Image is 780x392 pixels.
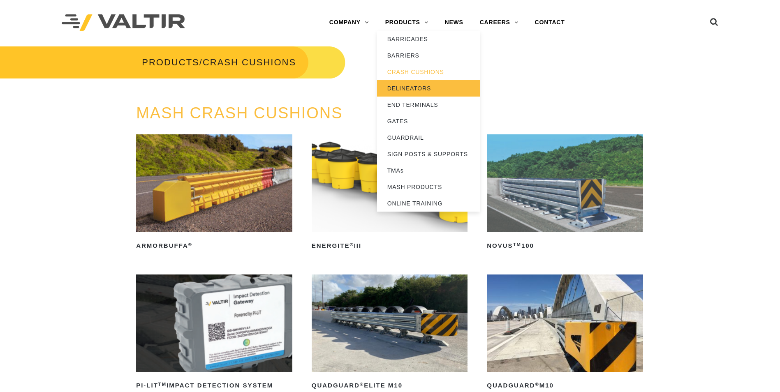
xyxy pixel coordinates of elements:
[62,14,185,31] img: Valtir
[188,242,192,247] sup: ®
[377,129,480,146] a: GUARDRAIL
[158,382,167,387] sup: TM
[312,134,468,252] a: ENERGITE®III
[377,179,480,195] a: MASH PRODUCTS
[321,14,377,31] a: COMPANY
[472,14,527,31] a: CAREERS
[377,47,480,64] a: BARRIERS
[487,134,643,252] a: NOVUSTM100
[136,239,292,252] h2: ArmorBuffa
[377,162,480,179] a: TMAs
[136,134,292,252] a: ArmorBuffa®
[377,97,480,113] a: END TERMINALS
[377,195,480,212] a: ONLINE TRAINING
[312,239,468,252] h2: ENERGITE III
[142,57,199,67] a: PRODUCTS
[513,242,521,247] sup: TM
[377,80,480,97] a: DELINEATORS
[136,104,343,122] a: MASH CRASH CUSHIONS
[437,14,472,31] a: NEWS
[203,57,296,67] span: CRASH CUSHIONS
[377,113,480,129] a: GATES
[360,382,364,387] sup: ®
[377,31,480,47] a: BARRICADES
[377,14,437,31] a: PRODUCTS
[377,146,480,162] a: SIGN POSTS & SUPPORTS
[527,14,573,31] a: CONTACT
[349,242,354,247] sup: ®
[377,64,480,80] a: CRASH CUSHIONS
[535,382,539,387] sup: ®
[487,239,643,252] h2: NOVUS 100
